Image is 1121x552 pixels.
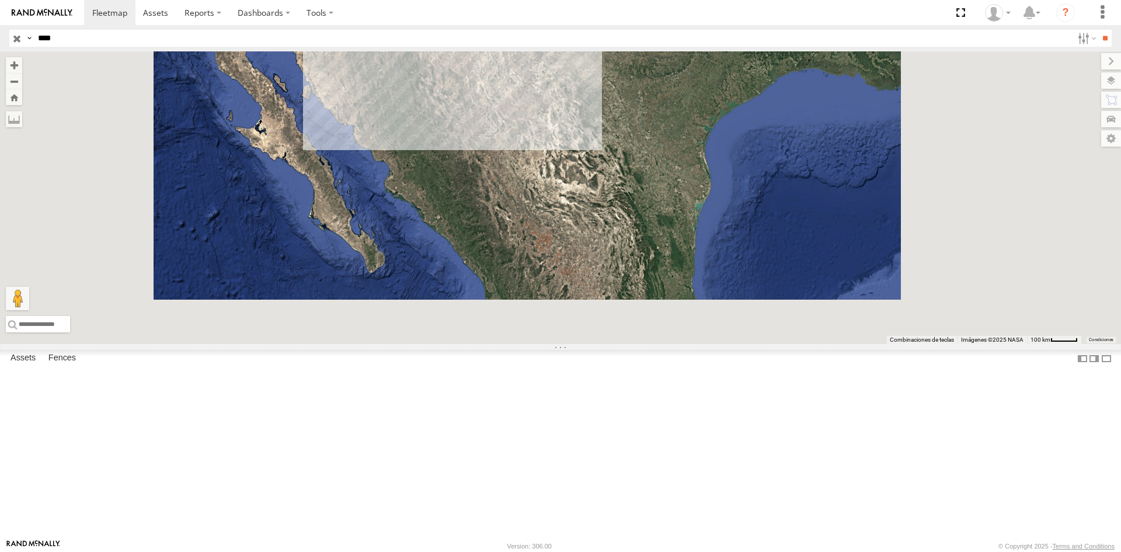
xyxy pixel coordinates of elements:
i: ? [1056,4,1075,22]
button: Arrastra el hombrecito naranja al mapa para abrir Street View [6,287,29,310]
div: © Copyright 2025 - [998,543,1115,550]
label: Assets [5,350,41,367]
button: Zoom Home [6,89,22,105]
span: Imágenes ©2025 NASA [961,336,1023,343]
button: Zoom in [6,57,22,73]
span: 100 km [1031,336,1050,343]
img: rand-logo.svg [12,9,72,17]
button: Escala del mapa: 100 km por 43 píxeles [1027,336,1081,344]
button: Combinaciones de teclas [890,336,954,344]
label: Search Query [25,30,34,47]
button: Zoom out [6,73,22,89]
div: Version: 306.00 [507,543,552,550]
label: Fences [43,350,82,367]
a: Condiciones (se abre en una nueva pestaña) [1089,338,1113,342]
a: Visit our Website [6,540,60,552]
div: Irving Rodriguez [981,4,1015,22]
label: Dock Summary Table to the Right [1088,350,1100,367]
label: Measure [6,111,22,127]
label: Hide Summary Table [1101,350,1112,367]
label: Map Settings [1101,130,1121,147]
a: Terms and Conditions [1053,543,1115,550]
label: Search Filter Options [1073,30,1098,47]
label: Dock Summary Table to the Left [1077,350,1088,367]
